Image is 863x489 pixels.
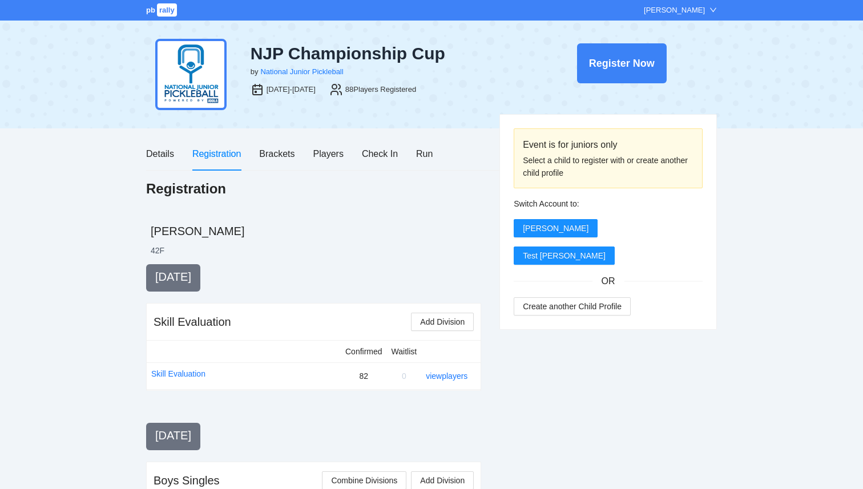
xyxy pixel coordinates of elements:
[259,147,295,161] div: Brackets
[411,313,474,331] button: Add Division
[313,147,344,161] div: Players
[155,270,191,283] span: [DATE]
[426,371,467,381] a: view players
[523,222,588,235] span: [PERSON_NAME]
[592,274,624,288] span: OR
[420,316,465,328] span: Add Division
[260,67,343,76] a: National Junior Pickleball
[155,429,191,442] span: [DATE]
[514,297,631,316] button: Create another Child Profile
[514,197,703,210] div: Switch Account to:
[402,371,406,381] span: 0
[151,245,164,256] li: 42 F
[267,84,316,95] div: [DATE]-[DATE]
[146,6,155,14] span: pb
[251,43,518,64] div: NJP Championship Cup
[523,249,606,262] span: Test [PERSON_NAME]
[523,300,622,313] span: Create another Child Profile
[151,223,717,239] h2: [PERSON_NAME]
[192,147,241,161] div: Registration
[514,246,615,265] button: Test [PERSON_NAME]
[345,84,416,95] div: 88 Players Registered
[577,43,667,83] button: Register Now
[157,3,177,17] span: rally
[523,138,693,152] div: Event is for juniors only
[709,6,717,14] span: down
[146,6,179,14] a: pbrally
[331,474,397,487] span: Combine Divisions
[523,154,693,179] div: Select a child to register with or create another child profile
[514,219,598,237] button: [PERSON_NAME]
[362,147,398,161] div: Check In
[151,367,205,380] a: Skill Evaluation
[345,345,382,358] div: Confirmed
[644,5,705,16] div: [PERSON_NAME]
[146,147,174,161] div: Details
[420,474,465,487] span: Add Division
[341,362,387,389] td: 82
[392,345,417,358] div: Waitlist
[416,147,433,161] div: Run
[251,66,259,78] div: by
[154,472,220,488] div: Boys Singles
[154,314,231,330] div: Skill Evaluation
[146,180,226,198] h1: Registration
[155,39,227,110] img: njp-logo2.png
